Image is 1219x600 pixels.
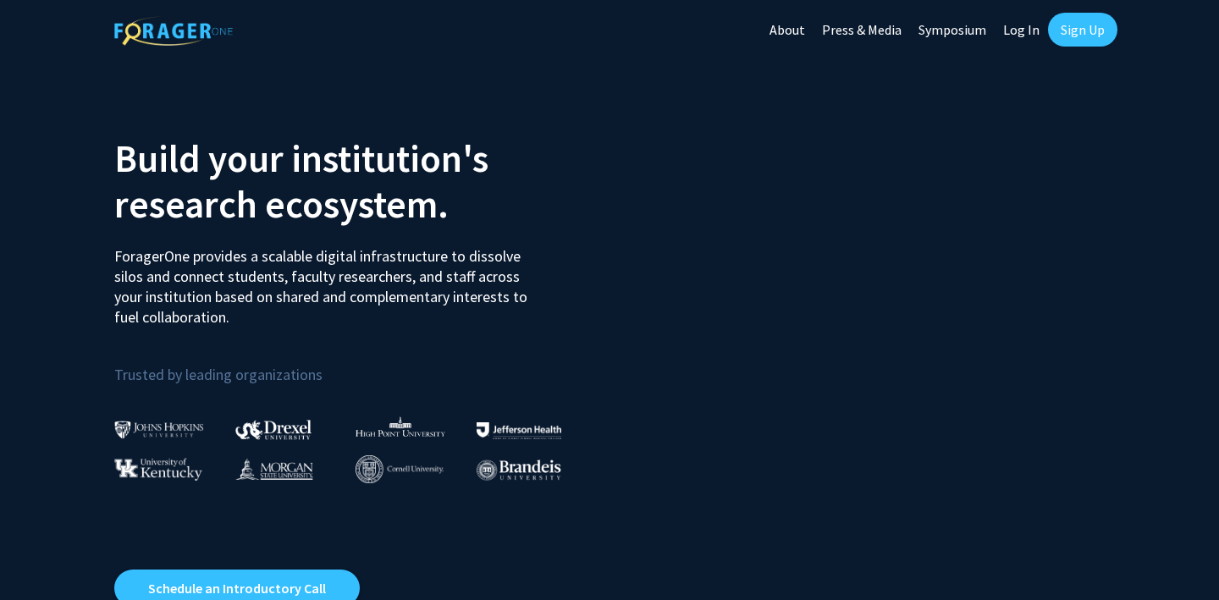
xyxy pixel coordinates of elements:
img: ForagerOne Logo [114,16,233,46]
img: Drexel University [235,420,312,439]
a: Sign Up [1048,13,1117,47]
img: Brandeis University [477,460,561,481]
img: Johns Hopkins University [114,421,204,438]
p: Trusted by leading organizations [114,341,597,388]
img: Morgan State University [235,458,313,480]
img: University of Kentucky [114,458,202,481]
img: Cornell University [356,455,444,483]
p: ForagerOne provides a scalable digital infrastructure to dissolve silos and connect students, fac... [114,234,539,328]
img: Thomas Jefferson University [477,422,561,438]
h2: Build your institution's research ecosystem. [114,135,597,227]
img: High Point University [356,416,445,437]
